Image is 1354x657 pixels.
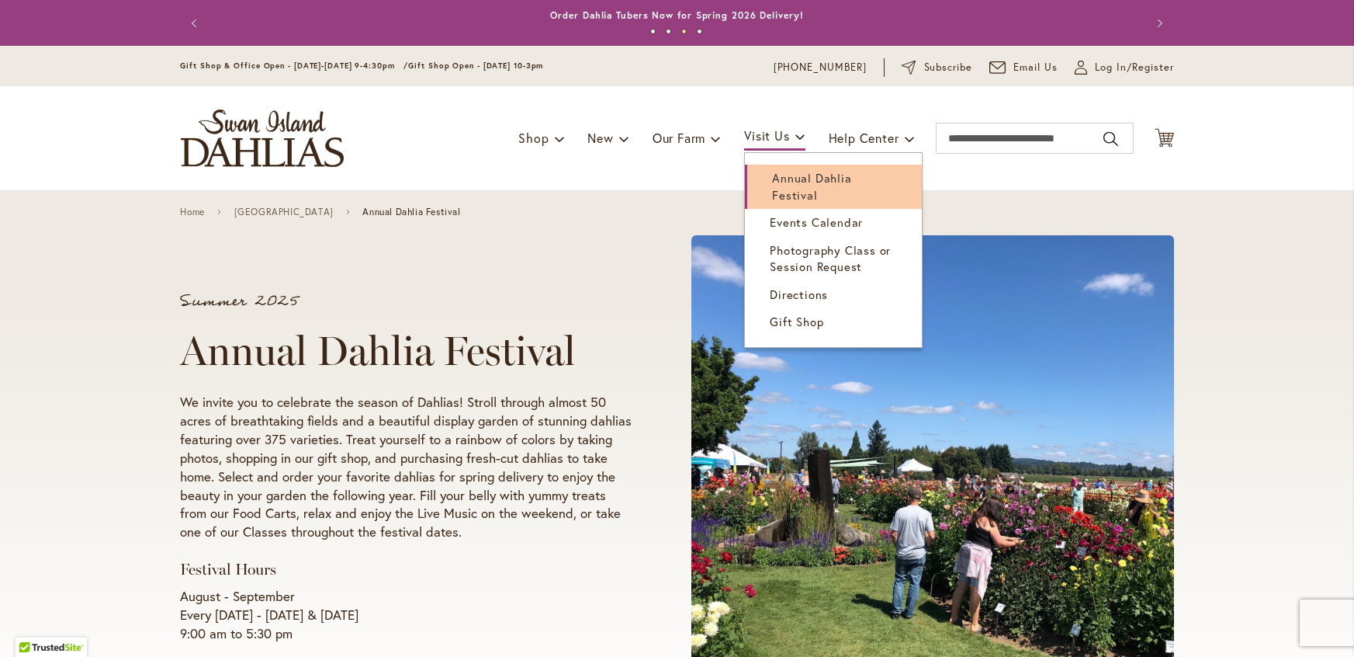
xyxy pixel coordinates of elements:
span: Photography Class or Session Request [770,242,891,274]
span: Our Farm [653,130,705,146]
a: Subscribe [902,60,972,75]
button: Next [1143,8,1174,39]
span: Directions [770,287,828,302]
a: Home [181,207,205,217]
span: Gift Shop Open - [DATE] 10-3pm [408,61,543,71]
a: Log In/Register [1075,60,1174,75]
span: Visit Us [744,127,789,144]
a: Order Dahlia Tubers Now for Spring 2026 Delivery! [550,9,803,21]
button: 3 of 4 [681,29,687,34]
span: Subscribe [924,60,973,75]
span: New [587,130,613,146]
a: [GEOGRAPHIC_DATA] [234,207,334,217]
span: Events Calendar [770,214,863,230]
span: Help Center [829,130,899,146]
h1: Annual Dahlia Festival [181,328,632,374]
span: Annual Dahlia Festival [362,207,460,217]
span: Log In/Register [1095,60,1174,75]
a: Email Us [989,60,1058,75]
h3: Festival Hours [181,560,632,579]
p: August - September Every [DATE] - [DATE] & [DATE] 9:00 am to 5:30 pm [181,587,632,643]
button: 4 of 4 [697,29,702,34]
a: [PHONE_NUMBER] [774,60,867,75]
span: Gift Shop & Office Open - [DATE]-[DATE] 9-4:30pm / [181,61,409,71]
span: Annual Dahlia Festival [772,170,851,202]
a: store logo [181,109,344,167]
button: Previous [181,8,212,39]
p: Summer 2025 [181,294,632,309]
button: 1 of 4 [650,29,656,34]
span: Email Us [1013,60,1058,75]
span: Gift Shop [770,314,823,329]
span: Shop [518,130,549,146]
p: We invite you to celebrate the season of Dahlias! Stroll through almost 50 acres of breathtaking ... [181,393,632,542]
button: 2 of 4 [666,29,671,34]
